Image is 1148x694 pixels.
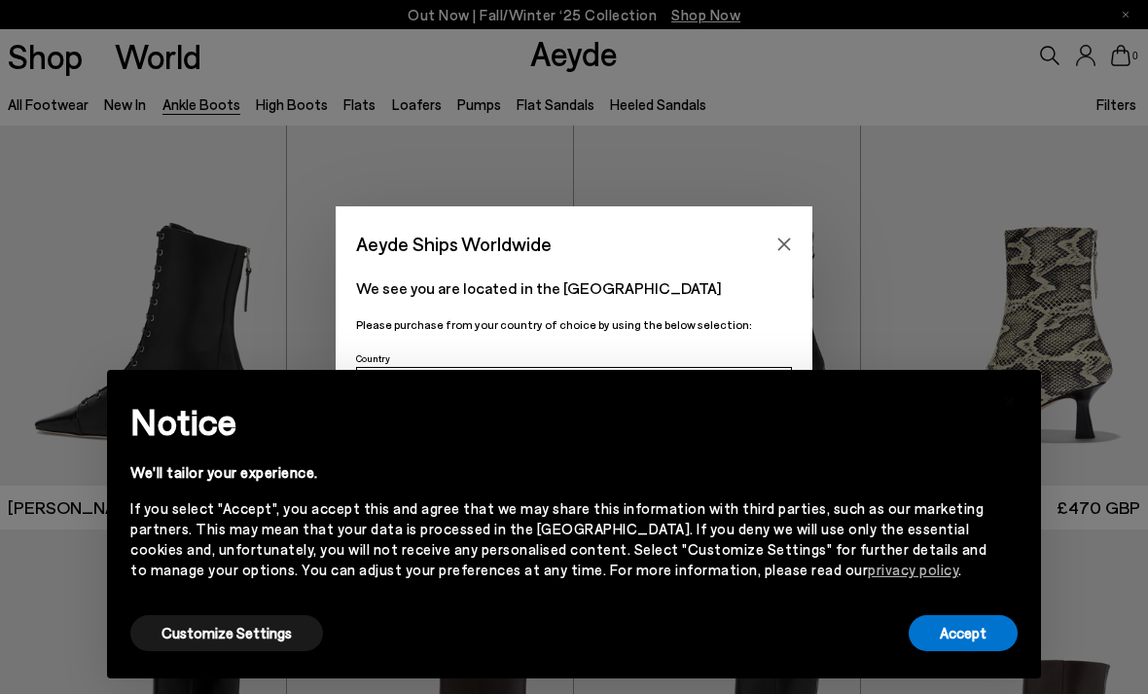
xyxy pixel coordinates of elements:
[987,376,1033,422] button: Close this notice
[130,396,987,447] h2: Notice
[130,615,323,651] button: Customize Settings
[356,315,792,334] p: Please purchase from your country of choice by using the below selection:
[1003,384,1017,413] span: ×
[356,227,552,261] span: Aeyde Ships Worldwide
[770,230,799,259] button: Close
[356,276,792,300] p: We see you are located in the [GEOGRAPHIC_DATA]
[130,498,987,580] div: If you select "Accept", you accept this and agree that we may share this information with third p...
[356,352,390,364] span: Country
[868,561,958,578] a: privacy policy
[909,615,1018,651] button: Accept
[130,462,987,483] div: We'll tailor your experience.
